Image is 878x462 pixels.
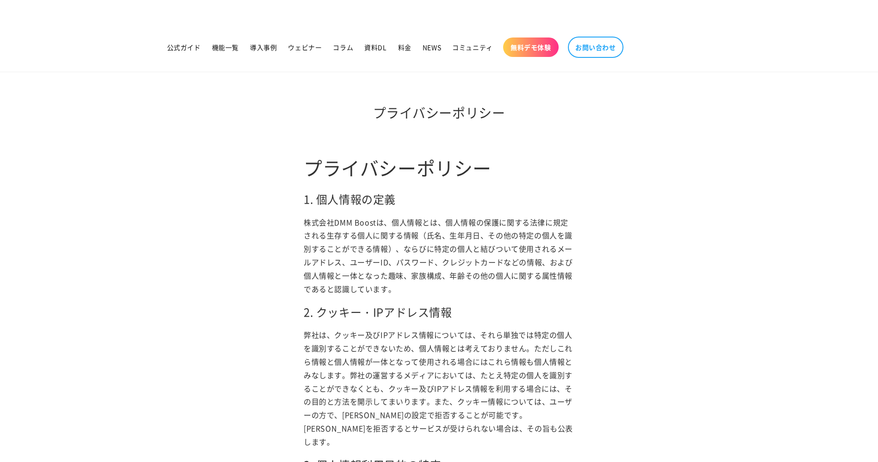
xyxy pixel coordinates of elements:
[327,37,359,57] a: コラム
[511,43,551,51] span: 無料デモ体験
[304,328,574,448] p: 弊社は、クッキー及びIPアドレス情報については、それら単独では特定の個人を識別することができないため、個人情報とは考えておりません。ただしこれら情報と個人情報が一体となって使用される場合にはこれ...
[244,37,282,57] a: 導入事例
[304,216,574,296] p: 株式会社DMM Boostは、個人情報とは、個人情報の保護に関する法律に規定される生存する個人に関する情報（氏名、生年月日、その他の特定の個人を識別することができる情報）、ならびに特定の個人と結...
[212,43,239,51] span: 機能一覧
[452,43,493,51] span: コミュニティ
[364,43,386,51] span: 資料DL
[423,43,441,51] span: NEWS
[288,43,322,51] span: ウェビナー
[398,43,411,51] span: 料金
[359,37,392,57] a: 資料DL
[417,37,447,57] a: NEWS
[503,37,559,57] a: 無料デモ体験
[162,37,206,57] a: 公式ガイド
[392,37,417,57] a: 料金
[568,37,623,58] a: お問い合わせ
[167,43,201,51] span: 公式ガイド
[250,43,277,51] span: 導入事例
[282,37,327,57] a: ウェビナー
[575,43,616,51] span: お問い合わせ
[304,305,574,319] h2: 2. クッキー・IPアドレス情報
[333,43,353,51] span: コラム
[304,104,574,121] h1: プライバシーポリシー
[206,37,244,57] a: 機能一覧
[304,192,574,206] h2: 1. 個人情報の定義
[447,37,498,57] a: コミュニティ
[304,156,574,180] h1: プライバシーポリシー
